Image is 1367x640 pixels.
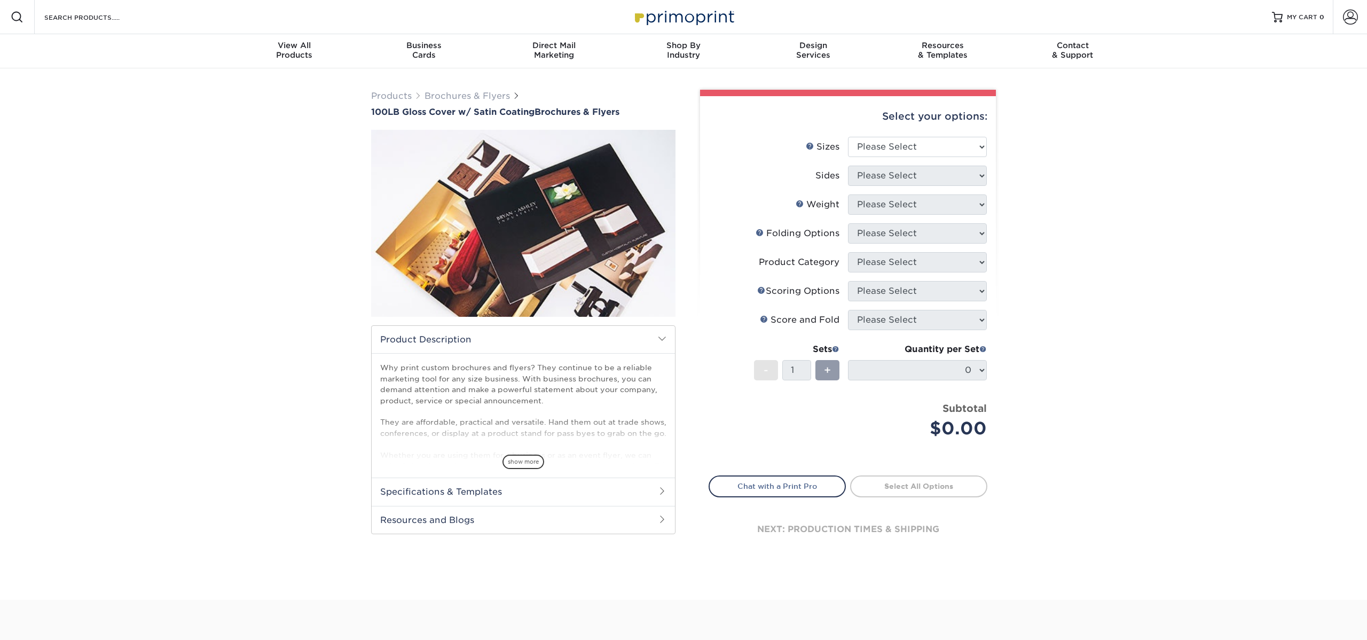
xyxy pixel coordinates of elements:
[489,41,619,50] span: Direct Mail
[371,107,535,117] span: 100LB Gloss Cover w/ Satin Coating
[371,118,675,329] img: 100LB Gloss Cover<br/>w/ Satin Coating 01
[759,256,839,269] div: Product Category
[230,34,359,68] a: View AllProducts
[764,362,768,378] span: -
[878,41,1008,50] span: Resources
[1008,34,1137,68] a: Contact& Support
[43,11,147,24] input: SEARCH PRODUCTS.....
[619,41,749,50] span: Shop By
[1319,13,1324,21] span: 0
[489,34,619,68] a: Direct MailMarketing
[756,227,839,240] div: Folding Options
[619,41,749,60] div: Industry
[359,34,489,68] a: BusinessCards
[856,416,987,441] div: $0.00
[359,41,489,60] div: Cards
[372,478,675,505] h2: Specifications & Templates
[372,506,675,534] h2: Resources and Blogs
[372,326,675,353] h2: Product Description
[230,41,359,50] span: View All
[489,41,619,60] div: Marketing
[757,285,839,298] div: Scoring Options
[371,107,675,117] a: 100LB Gloss Cover w/ Satin CoatingBrochures & Flyers
[502,455,544,469] span: show more
[850,475,987,497] a: Select All Options
[806,141,839,153] div: Sizes
[359,41,489,50] span: Business
[748,41,878,60] div: Services
[380,362,666,526] p: Why print custom brochures and flyers? They continue to be a reliable marketing tool for any size...
[230,41,359,60] div: Products
[1287,13,1317,22] span: MY CART
[1008,41,1137,50] span: Contact
[878,34,1008,68] a: Resources& Templates
[942,402,987,414] strong: Subtotal
[848,343,987,356] div: Quantity per Set
[815,169,839,182] div: Sides
[425,91,510,101] a: Brochures & Flyers
[760,314,839,326] div: Score and Fold
[619,34,749,68] a: Shop ByIndustry
[878,41,1008,60] div: & Templates
[371,107,675,117] h1: Brochures & Flyers
[1008,41,1137,60] div: & Support
[754,343,839,356] div: Sets
[371,91,412,101] a: Products
[824,362,831,378] span: +
[748,34,878,68] a: DesignServices
[709,497,987,561] div: next: production times & shipping
[796,198,839,211] div: Weight
[748,41,878,50] span: Design
[709,96,987,137] div: Select your options:
[709,475,846,497] a: Chat with a Print Pro
[630,5,737,28] img: Primoprint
